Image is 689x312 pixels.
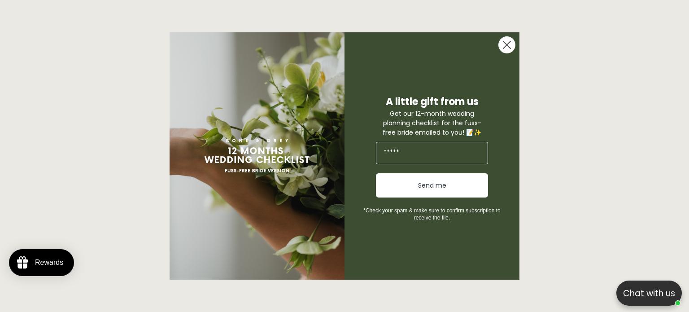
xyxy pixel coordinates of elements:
[498,36,516,54] button: Close dialog
[363,207,500,221] span: *Check your spam & make sure to confirm subscription to receive the file.
[170,32,344,280] img: Bone and Grey 12 Months Wedding Checklis
[35,259,63,267] div: Rewards
[616,281,682,306] button: Open chatbox
[383,109,481,137] span: Get our 12-month wedding planning checklist for the fuss-free bride emailed to you! 📝✨
[376,142,488,164] input: Email
[376,173,488,198] button: Send me
[616,287,682,300] p: Chat with us
[386,95,479,109] span: A little gift from us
